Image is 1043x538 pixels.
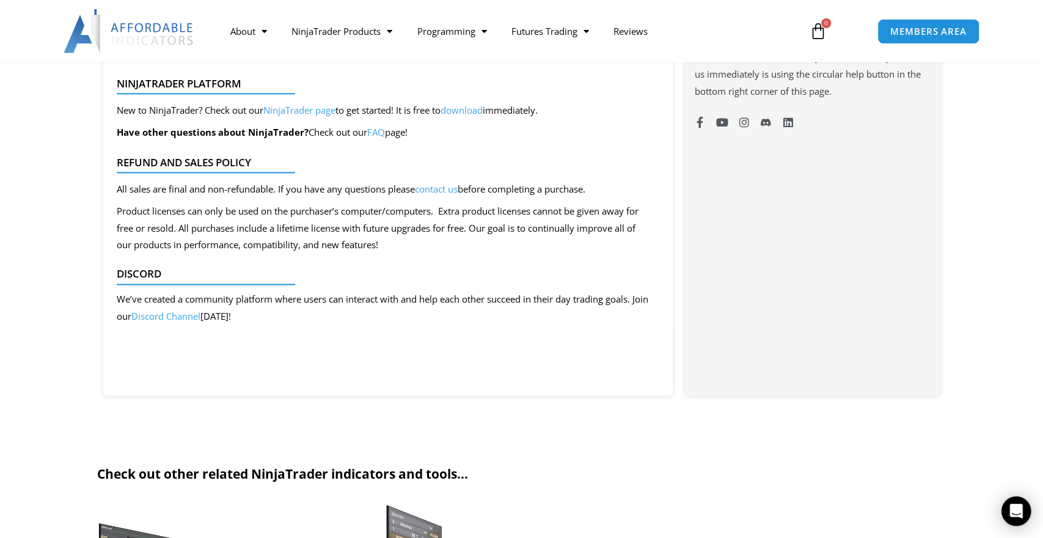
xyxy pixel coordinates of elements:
[458,183,585,195] span: before completing a purchase.
[367,126,385,138] a: FAQ
[218,17,795,45] nav: Menu
[218,17,279,45] a: About
[890,27,967,36] span: MEMBERS AREA
[499,17,601,45] a: Futures Trading
[117,126,309,138] b: Have other questions about NinjaTrader?
[117,268,650,280] h4: Discord
[601,17,659,45] a: Reviews
[263,104,335,116] a: NinjaTrader page
[821,18,831,28] span: 0
[694,49,930,100] p: We would love to hear from you! The best way to reach us immediately is using the circular help b...
[117,183,415,195] span: All sales are final and non-refundable. If you have any questions please
[404,17,499,45] a: Programming
[64,9,195,53] img: LogoAI | Affordable Indicators – NinjaTrader
[877,19,979,44] a: MEMBERS AREA
[791,13,845,49] a: 0
[117,102,538,119] p: New to NinjaTrader? Check out our to get started! It is free to immediately.
[1001,496,1031,526] div: Open Intercom Messenger
[117,124,538,141] p: Check out our page!
[441,104,483,116] a: download
[279,17,404,45] a: NinjaTrader Products
[117,205,639,251] span: Product licenses can only be used on the purchaser’s computer/computers. Extra product licenses c...
[117,293,648,322] span: We’ve created a community platform where users can interact with and help each other succeed in t...
[117,157,650,169] h4: Refund and Sales Policy
[415,183,458,195] a: contact us
[131,310,200,322] a: Discord Channel
[117,78,650,90] h4: NinjaTrader Platform
[97,466,946,482] h2: Check out other related NinjaTrader indicators and tools...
